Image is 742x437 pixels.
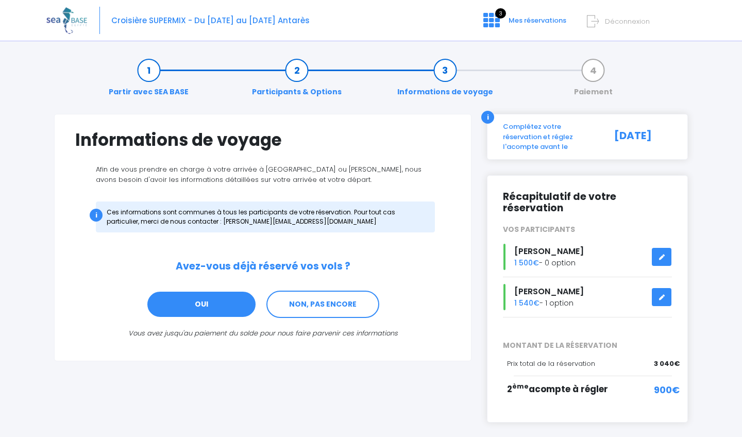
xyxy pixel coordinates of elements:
a: Paiement [569,65,618,97]
div: i [90,209,103,222]
a: Partir avec SEA BASE [104,65,194,97]
span: MONTANT DE LA RÉSERVATION [495,340,680,351]
div: [DATE] [603,122,680,152]
span: 1 500€ [514,258,539,268]
div: Complétez votre réservation et réglez l'acompte avant le [495,122,603,152]
span: Croisière SUPERMIX - Du [DATE] au [DATE] Antarès [111,15,310,26]
h2: Avez-vous déjà réservé vos vols ? [75,261,450,273]
span: Prix total de la réservation [507,359,595,368]
span: 1 540€ [514,298,539,308]
div: - 0 option [495,244,680,270]
span: 3 [495,8,506,19]
i: Vous avez jusqu'au paiement du solde pour nous faire parvenir ces informations [128,328,398,338]
span: [PERSON_NAME] [514,245,584,257]
a: Participants & Options [247,65,347,97]
span: 900€ [654,383,680,397]
sup: ème [512,382,529,391]
h2: Récapitulatif de votre réservation [503,191,672,215]
a: 3 Mes réservations [475,19,572,29]
a: OUI [146,291,257,318]
div: Ces informations sont communes à tous les participants de votre réservation. Pour tout cas partic... [96,201,435,232]
div: i [481,111,494,124]
span: 3 040€ [654,359,680,369]
span: Déconnexion [605,16,650,26]
span: 2 acompte à régler [507,383,608,395]
p: Afin de vous prendre en charge à votre arrivée à [GEOGRAPHIC_DATA] ou [PERSON_NAME], nous avons b... [75,164,450,184]
div: - 1 option [495,284,680,310]
h1: Informations de voyage [75,130,450,150]
div: VOS PARTICIPANTS [495,224,680,235]
a: NON, PAS ENCORE [266,291,379,318]
a: Informations de voyage [392,65,498,97]
span: Mes réservations [509,15,566,25]
span: [PERSON_NAME] [514,285,584,297]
